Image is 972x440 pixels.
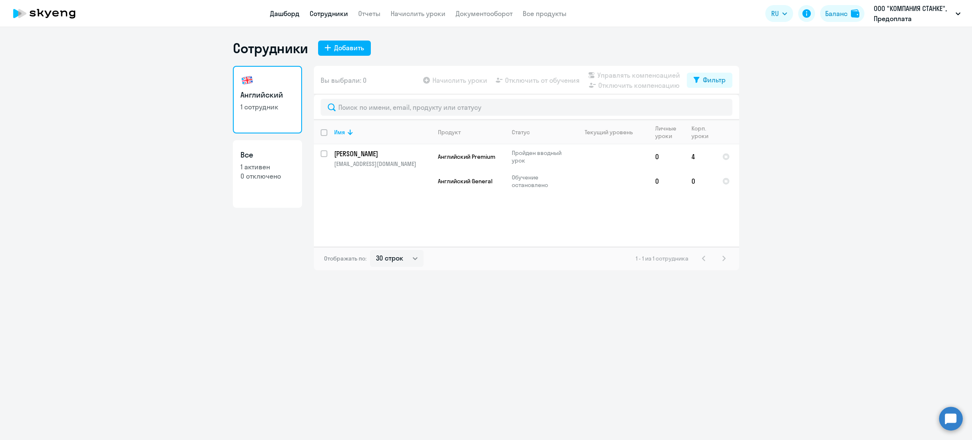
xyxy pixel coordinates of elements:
div: Текущий уровень [585,128,633,136]
div: Баланс [825,8,848,19]
input: Поиск по имени, email, продукту или статусу [321,99,732,116]
a: Сотрудники [310,9,348,18]
h1: Сотрудники [233,40,308,57]
h3: Все [240,149,294,160]
p: 1 сотрудник [240,102,294,111]
span: Английский General [438,177,492,185]
a: Все продукты [523,9,567,18]
div: Имя [334,128,345,136]
p: [EMAIL_ADDRESS][DOMAIN_NAME] [334,160,431,168]
td: 0 [685,169,715,193]
a: Дашборд [270,9,300,18]
div: Продукт [438,128,461,136]
p: ООО "КОМПАНИЯ СТАНКЕ", Предоплата [874,3,952,24]
a: Отчеты [358,9,381,18]
p: 0 отключено [240,171,294,181]
button: Добавить [318,41,371,56]
div: Текущий уровень [577,128,648,136]
button: Фильтр [687,73,732,88]
td: 4 [685,144,715,169]
td: 0 [648,144,685,169]
button: Балансbalance [820,5,864,22]
p: 1 активен [240,162,294,171]
button: RU [765,5,793,22]
h3: Английский [240,90,294,100]
span: Английский Premium [438,153,495,160]
button: ООО "КОМПАНИЯ СТАНКЕ", Предоплата [869,3,965,24]
a: Все1 активен0 отключено [233,140,302,208]
a: Начислить уроки [391,9,445,18]
span: 1 - 1 из 1 сотрудника [636,255,688,262]
div: Фильтр [703,75,726,85]
a: Английский1 сотрудник [233,66,302,133]
p: Обучение остановлено [512,174,570,189]
img: balance [851,9,859,18]
td: 0 [648,169,685,193]
span: Вы выбрали: 0 [321,75,367,85]
span: Отображать по: [324,255,367,262]
div: Корп. уроки [691,125,715,140]
a: Документооборот [456,9,513,18]
p: Пройден вводный урок [512,149,570,164]
img: english [240,73,254,87]
a: [PERSON_NAME] [334,149,431,158]
p: [PERSON_NAME] [334,149,429,158]
div: Статус [512,128,530,136]
span: RU [771,8,779,19]
div: Личные уроки [655,125,684,140]
div: Имя [334,128,431,136]
div: Добавить [334,43,364,53]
